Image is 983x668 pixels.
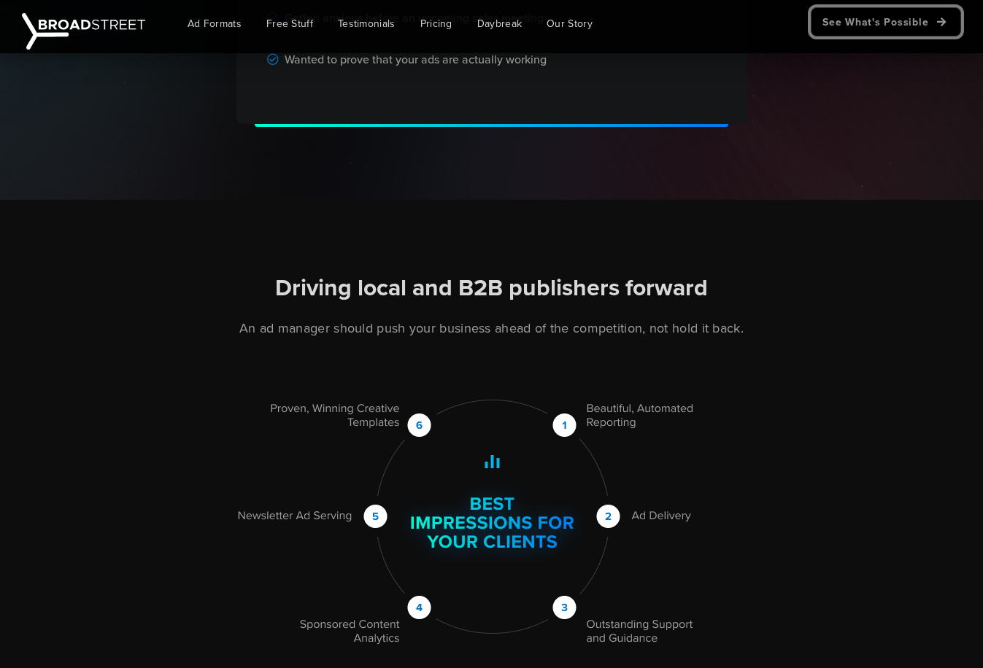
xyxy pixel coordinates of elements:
a: Daybreak [466,7,533,40]
span: Free Stuff [266,16,313,31]
div: Wanted to prove that your ads are actually working [267,39,717,80]
a: Free Stuff [255,7,324,40]
p: An ad manager should push your business ahead of the competition, not hold it back. [85,319,899,338]
span: Testimonials [338,16,396,31]
span: Our Story [547,16,593,31]
img: Broadstreet | The Ad Manager for Small Publishers [22,13,145,50]
span: Pricing [420,16,452,31]
h2: Driving local and B2B publishers forward [85,273,899,303]
span: Ad Formats [188,16,242,31]
a: Testimonials [327,7,406,40]
a: See What's Possible [811,7,961,36]
a: Ad Formats [177,7,253,40]
a: Pricing [409,7,463,40]
span: Daybreak [477,16,522,31]
a: Our Story [536,7,604,40]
